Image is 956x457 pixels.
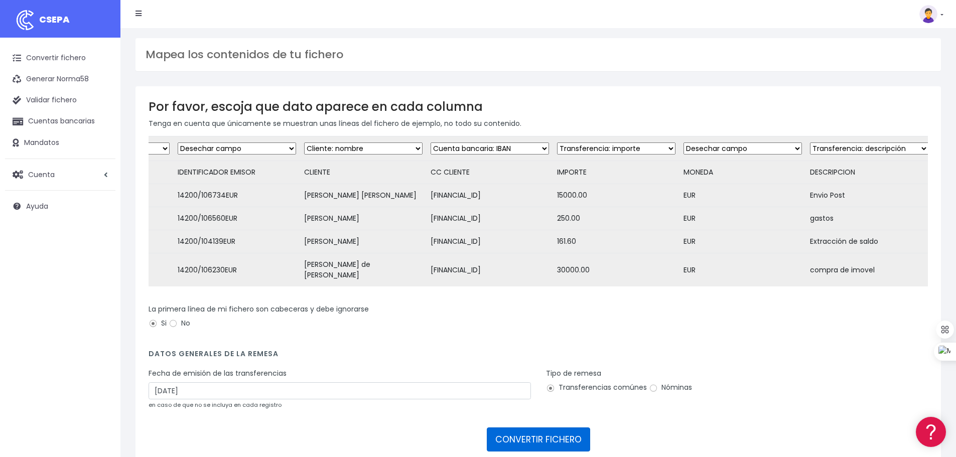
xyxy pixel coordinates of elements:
h3: Mapea los contenidos de tu fichero [146,48,931,61]
td: 14200/106734EUR [174,184,300,207]
td: 14200/104139EUR [174,230,300,253]
td: 14200/106560EUR [174,207,300,230]
img: profile [919,5,937,23]
label: Tipo de remesa [546,368,601,379]
a: Ayuda [5,196,115,217]
td: gastos [806,207,932,230]
td: 15000.00 [553,184,679,207]
img: logo [13,8,38,33]
td: IMPORTE [553,161,679,184]
label: Si [149,318,167,329]
a: Cuentas bancarias [5,111,115,132]
p: Tenga en cuenta que únicamente se muestran unas líneas del fichero de ejemplo, no todo su contenido. [149,118,928,129]
small: en caso de que no se incluya en cada registro [149,401,282,409]
td: Envio Post [806,184,932,207]
td: MONEDA [679,161,806,184]
td: [PERSON_NAME] [300,230,427,253]
span: Cuenta [28,169,55,179]
td: [FINANCIAL_ID] [427,230,553,253]
a: Generar Norma58 [5,69,115,90]
label: Transferencias comúnes [546,382,647,393]
td: [FINANCIAL_ID] [427,207,553,230]
label: No [169,318,190,329]
td: 161.60 [553,230,679,253]
td: IDENTIFICADOR EMISOR [174,161,300,184]
td: DESCRIPCION [806,161,932,184]
td: CC CLIENTE [427,161,553,184]
td: [FINANCIAL_ID] [427,184,553,207]
td: CLIENTE [300,161,427,184]
label: La primera línea de mi fichero son cabeceras y debe ignorarse [149,304,369,315]
a: Validar fichero [5,90,115,111]
span: CSEPA [39,13,70,26]
td: [FINANCIAL_ID] [427,253,553,287]
td: 250.00 [553,207,679,230]
td: EUR [679,253,806,287]
button: CONVERTIR FICHERO [487,427,590,451]
label: Fecha de emisión de las transferencias [149,368,287,379]
td: [PERSON_NAME] de [PERSON_NAME] [300,253,427,287]
h3: Por favor, escoja que dato aparece en cada columna [149,99,928,114]
a: Cuenta [5,164,115,185]
td: [PERSON_NAME] [300,207,427,230]
td: EUR [679,207,806,230]
td: compra de imovel [806,253,932,287]
h4: Datos generales de la remesa [149,350,928,363]
a: Convertir fichero [5,48,115,69]
a: Mandatos [5,132,115,154]
td: Extracción de saldo [806,230,932,253]
td: [PERSON_NAME] [PERSON_NAME] [300,184,427,207]
span: Ayuda [26,201,48,211]
td: 30000.00 [553,253,679,287]
td: EUR [679,184,806,207]
td: EUR [679,230,806,253]
label: Nóminas [649,382,692,393]
td: 14200/106230EUR [174,253,300,287]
